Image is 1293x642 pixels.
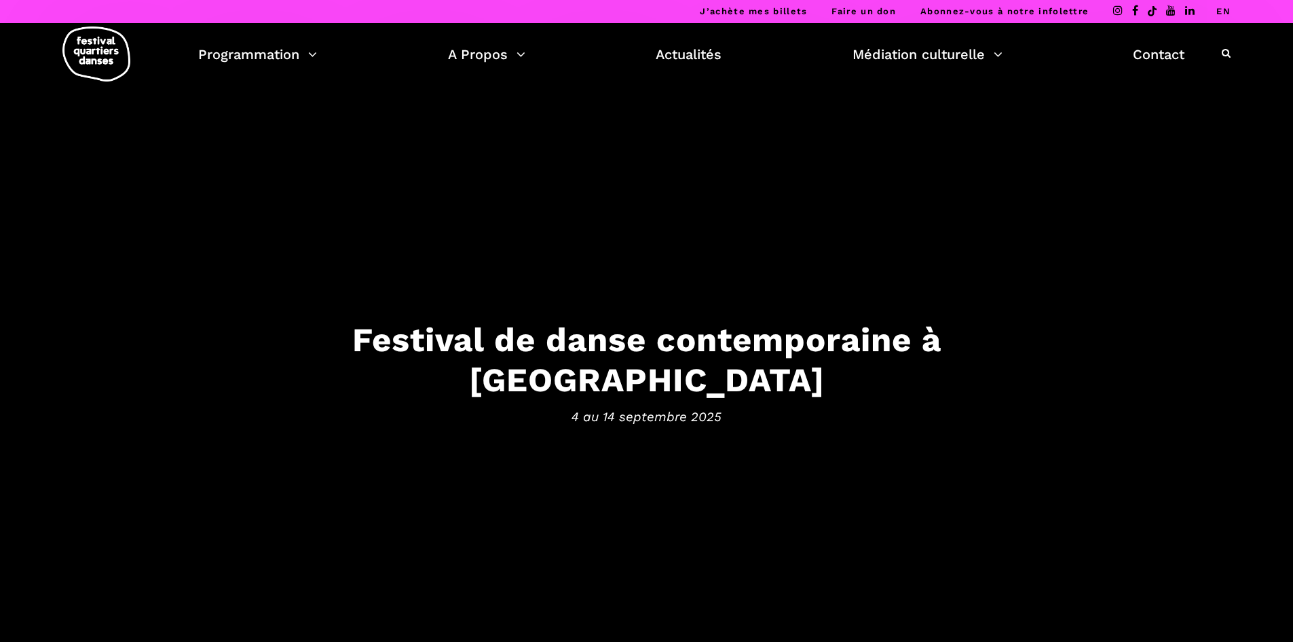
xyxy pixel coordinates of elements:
a: EN [1216,6,1231,16]
a: J’achète mes billets [700,6,807,16]
h3: Festival de danse contemporaine à [GEOGRAPHIC_DATA] [226,320,1068,400]
a: A Propos [448,43,525,66]
a: Faire un don [831,6,896,16]
a: Programmation [198,43,317,66]
a: Médiation culturelle [852,43,1002,66]
img: logo-fqd-med [62,26,130,82]
a: Abonnez-vous à notre infolettre [920,6,1089,16]
a: Contact [1133,43,1184,66]
a: Actualités [656,43,722,66]
span: 4 au 14 septembre 2025 [226,406,1068,427]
